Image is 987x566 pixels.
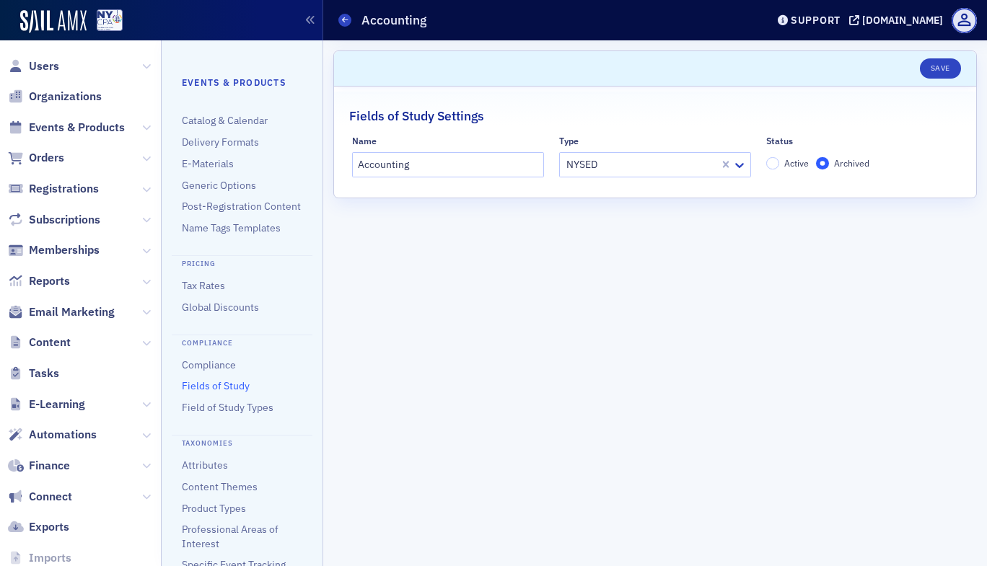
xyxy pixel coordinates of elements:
[8,458,70,474] a: Finance
[784,157,809,169] span: Active
[182,502,246,515] a: Product Types
[29,150,64,166] span: Orders
[8,120,125,136] a: Events & Products
[182,114,268,127] a: Catalog & Calendar
[766,136,793,146] div: Status
[29,120,125,136] span: Events & Products
[29,212,100,228] span: Subscriptions
[29,489,72,505] span: Connect
[349,107,484,125] h2: Fields of Study Settings
[172,435,312,448] h4: Taxonomies
[20,10,87,33] img: SailAMX
[8,273,70,289] a: Reports
[182,459,228,472] a: Attributes
[182,157,234,170] a: E-Materials
[182,358,236,371] a: Compliance
[182,379,250,392] a: Fields of Study
[182,200,301,213] a: Post-Registration Content
[29,366,59,381] span: Tasks
[834,157,869,169] span: Archived
[29,550,71,566] span: Imports
[29,458,70,474] span: Finance
[182,523,278,549] a: Professional Areas of Interest
[8,304,115,320] a: Email Marketing
[182,480,258,493] a: Content Themes
[8,397,85,412] a: E-Learning
[29,273,70,289] span: Reports
[182,301,259,314] a: Global Discounts
[8,489,72,505] a: Connect
[8,181,99,197] a: Registrations
[29,304,115,320] span: Email Marketing
[29,519,69,535] span: Exports
[8,150,64,166] a: Orders
[361,12,426,29] h1: Accounting
[8,89,102,105] a: Organizations
[952,8,977,33] span: Profile
[29,427,97,443] span: Automations
[8,366,59,381] a: Tasks
[8,550,71,566] a: Imports
[8,242,100,258] a: Memberships
[29,397,85,412] span: E-Learning
[182,279,225,292] a: Tax Rates
[8,427,97,443] a: Automations
[182,179,256,192] a: Generic Options
[182,221,281,234] a: Name Tags Templates
[862,14,943,27] div: [DOMAIN_NAME]
[352,136,377,146] div: Name
[172,335,312,348] h4: Compliance
[8,335,71,350] a: Content
[182,401,273,414] a: Field of Study Types
[29,335,71,350] span: Content
[8,58,59,74] a: Users
[816,157,829,170] input: Archived
[849,15,948,25] button: [DOMAIN_NAME]
[8,519,69,535] a: Exports
[766,157,779,170] input: Active
[29,242,100,258] span: Memberships
[172,255,312,269] h4: Pricing
[791,14,841,27] div: Support
[920,58,961,79] button: Save
[29,181,99,197] span: Registrations
[182,136,259,149] a: Delivery Formats
[29,58,59,74] span: Users
[97,9,123,32] img: SailAMX
[87,9,123,34] a: View Homepage
[559,136,579,146] div: Type
[29,89,102,105] span: Organizations
[8,212,100,228] a: Subscriptions
[182,76,302,89] h4: Events & Products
